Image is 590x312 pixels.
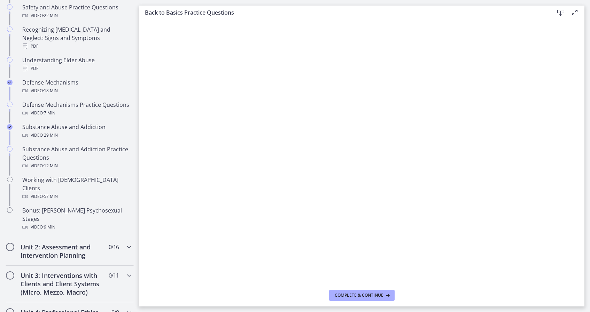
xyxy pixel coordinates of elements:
[109,271,119,280] span: 0 / 11
[21,243,106,259] h2: Unit 2: Assessment and Intervention Planning
[43,192,58,201] span: · 57 min
[22,176,131,201] div: Working with [DEMOGRAPHIC_DATA] Clients
[22,3,131,20] div: Safety and Abuse Practice Questions
[22,162,131,170] div: Video
[21,271,106,296] h2: Unit 3: Interventions with Clients and Client Systems (Micro, Mezzo, Macro)
[43,87,58,95] span: · 18 min
[22,87,131,95] div: Video
[22,56,131,73] div: Understanding Elder Abuse
[329,290,395,301] button: Complete & continue
[22,64,131,73] div: PDF
[22,123,131,139] div: Substance Abuse and Addiction
[22,131,131,139] div: Video
[22,25,131,50] div: Recognizing [MEDICAL_DATA] and Neglect: Signs and Symptoms
[43,162,58,170] span: · 12 min
[22,223,131,231] div: Video
[43,11,58,20] span: · 22 min
[43,131,58,139] span: · 29 min
[22,206,131,231] div: Bonus: [PERSON_NAME] Psychosexual Stages
[22,192,131,201] div: Video
[43,109,55,117] span: · 7 min
[7,80,13,85] i: Completed
[7,124,13,130] i: Completed
[22,78,131,95] div: Defense Mechanisms
[145,8,543,17] h3: Back to Basics Practice Questions
[22,145,131,170] div: Substance Abuse and Addiction Practice Questions
[22,101,131,117] div: Defense Mechanisms Practice Questions
[22,109,131,117] div: Video
[109,243,119,251] span: 0 / 16
[22,42,131,50] div: PDF
[335,293,383,298] span: Complete & continue
[22,11,131,20] div: Video
[43,223,55,231] span: · 9 min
